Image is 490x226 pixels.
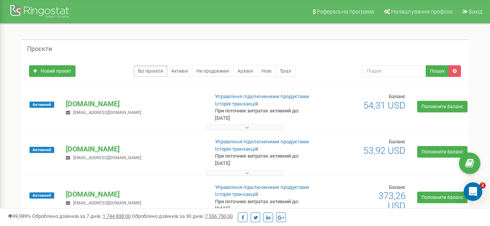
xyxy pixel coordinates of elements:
[257,65,276,77] a: Нові
[417,146,468,158] a: Поповнити баланс
[215,139,309,144] a: Управління підключеними продуктами
[29,192,54,199] span: Активний
[215,146,258,152] a: Історія транзакцій
[426,65,449,77] button: Пошук
[215,198,314,212] p: При поточних витратах активний до: [DATE]
[103,213,131,219] u: 1 744 838,00
[132,213,233,219] span: Оброблено дзвінків за 30 днів :
[233,65,258,77] a: Архівні
[215,101,258,107] a: Історія транзакцій
[192,65,234,77] a: Не продовжені
[29,102,54,108] span: Активний
[32,213,131,219] span: Оброблено дзвінків за 7 днів :
[73,110,141,115] span: [EMAIL_ADDRESS][DOMAIN_NAME]
[215,184,309,190] a: Управління підключеними продуктами
[8,213,31,219] span: 99,989%
[29,65,76,77] a: Новий проєкт
[27,46,52,53] h5: Проєкти
[389,93,406,99] span: Баланс
[389,184,406,190] span: Баланс
[391,8,452,15] span: Налаштування профілю
[167,65,193,77] a: Активні
[275,65,296,77] a: Тріал
[362,65,426,77] input: Пошук
[317,8,374,15] span: Реферальна програма
[134,65,167,77] a: Всі проєкти
[205,213,233,219] u: 7 556 750,00
[417,101,468,112] a: Поповнити баланс
[66,144,202,154] p: [DOMAIN_NAME]
[73,201,141,206] span: [EMAIL_ADDRESS][DOMAIN_NAME]
[363,145,406,156] span: 53,92 USD
[417,192,468,203] a: Поповнити баланс
[469,8,482,15] span: Вихід
[215,93,309,99] a: Управління підключеними продуктами
[464,182,482,201] div: Open Intercom Messenger
[73,155,141,160] span: [EMAIL_ADDRESS][DOMAIN_NAME]
[389,139,406,144] span: Баланс
[215,107,314,122] p: При поточних витратах активний до: [DATE]
[215,191,258,197] a: Історія транзакцій
[66,99,202,109] p: [DOMAIN_NAME]
[378,190,406,211] span: 373,26 USD
[480,182,486,189] span: 2
[363,100,406,111] span: 54,31 USD
[29,147,54,153] span: Активний
[215,153,314,167] p: При поточних витратах активний до: [DATE]
[66,189,202,199] p: [DOMAIN_NAME]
